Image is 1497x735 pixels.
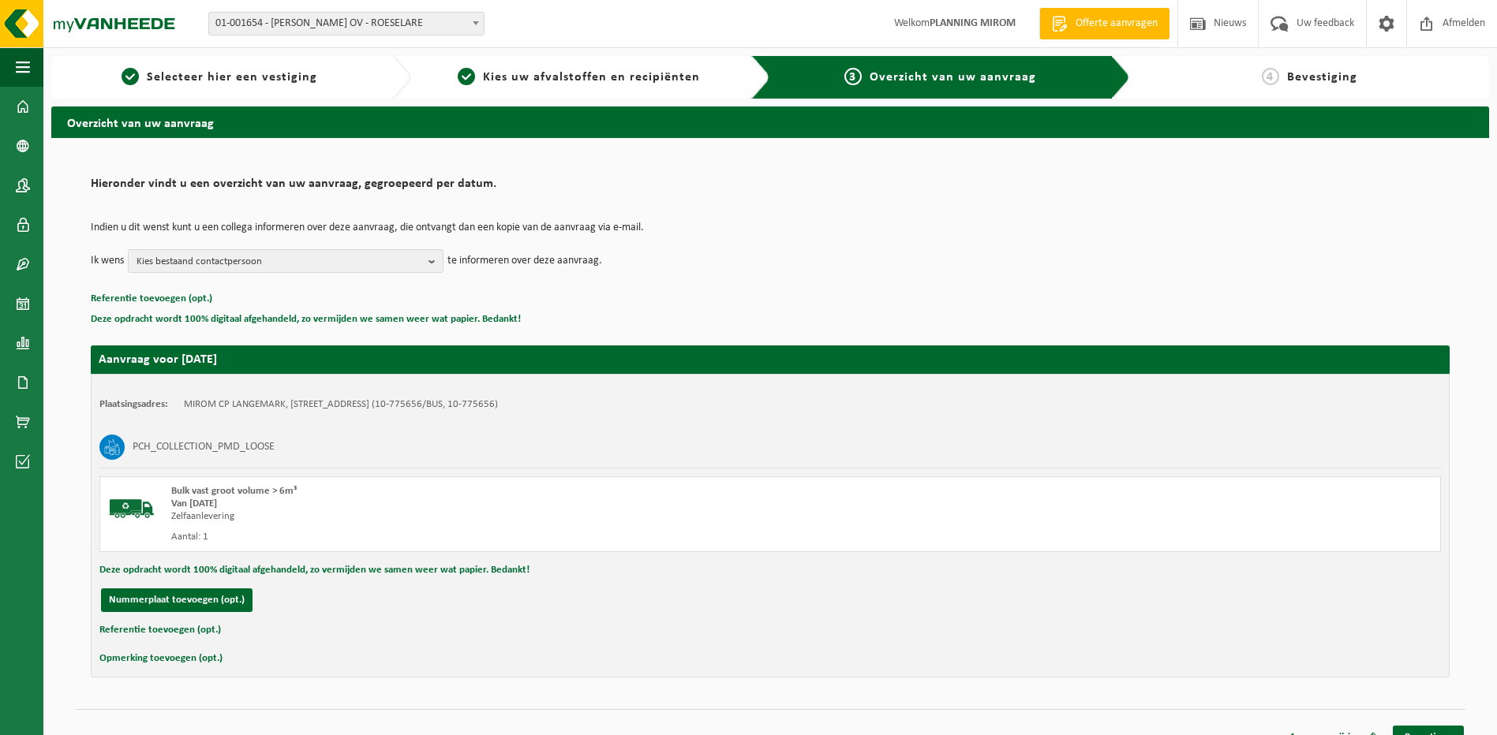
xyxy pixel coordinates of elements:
button: Deze opdracht wordt 100% digitaal afgehandeld, zo vermijden we samen weer wat papier. Bedankt! [91,309,521,330]
button: Nummerplaat toevoegen (opt.) [101,588,253,612]
span: 01-001654 - MIROM ROESELARE OV - ROESELARE [209,13,484,35]
span: Kies bestaand contactpersoon [137,250,422,274]
p: Ik wens [91,249,124,273]
div: Zelfaanlevering [171,510,833,523]
strong: Aanvraag voor [DATE] [99,353,217,366]
a: 1Selecteer hier een vestiging [59,68,380,87]
img: BL-SO-LV.png [108,485,155,532]
strong: Plaatsingsadres: [99,399,168,409]
span: 1 [122,68,139,85]
span: 4 [1262,68,1279,85]
h3: PCH_COLLECTION_PMD_LOOSE [133,435,275,460]
a: Offerte aanvragen [1039,8,1170,39]
span: Overzicht van uw aanvraag [870,71,1036,84]
div: Aantal: 1 [171,531,833,543]
p: te informeren over deze aanvraag. [447,249,602,273]
span: 01-001654 - MIROM ROESELARE OV - ROESELARE [208,12,485,35]
button: Kies bestaand contactpersoon [128,249,443,273]
strong: Van [DATE] [171,498,217,509]
span: 2 [458,68,475,85]
button: Opmerking toevoegen (opt.) [99,648,223,669]
h2: Hieronder vindt u een overzicht van uw aanvraag, gegroepeerd per datum. [91,177,1450,199]
span: Bulk vast groot volume > 6m³ [171,486,297,496]
span: 3 [844,68,862,85]
p: Indien u dit wenst kunt u een collega informeren over deze aanvraag, die ontvangt dan een kopie v... [91,222,1450,233]
span: Kies uw afvalstoffen en recipiënten [483,71,700,84]
td: MIROM CP LANGEMARK, [STREET_ADDRESS] (10-775656/BUS, 10-775656) [184,398,498,411]
span: Selecteer hier een vestiging [147,71,317,84]
h2: Overzicht van uw aanvraag [51,106,1489,137]
span: Offerte aanvragen [1072,16,1162,32]
button: Referentie toevoegen (opt.) [91,289,212,309]
span: Bevestiging [1287,71,1357,84]
button: Referentie toevoegen (opt.) [99,620,221,640]
strong: PLANNING MIROM [930,17,1016,29]
a: 2Kies uw afvalstoffen en recipiënten [419,68,739,87]
button: Deze opdracht wordt 100% digitaal afgehandeld, zo vermijden we samen weer wat papier. Bedankt! [99,560,530,580]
